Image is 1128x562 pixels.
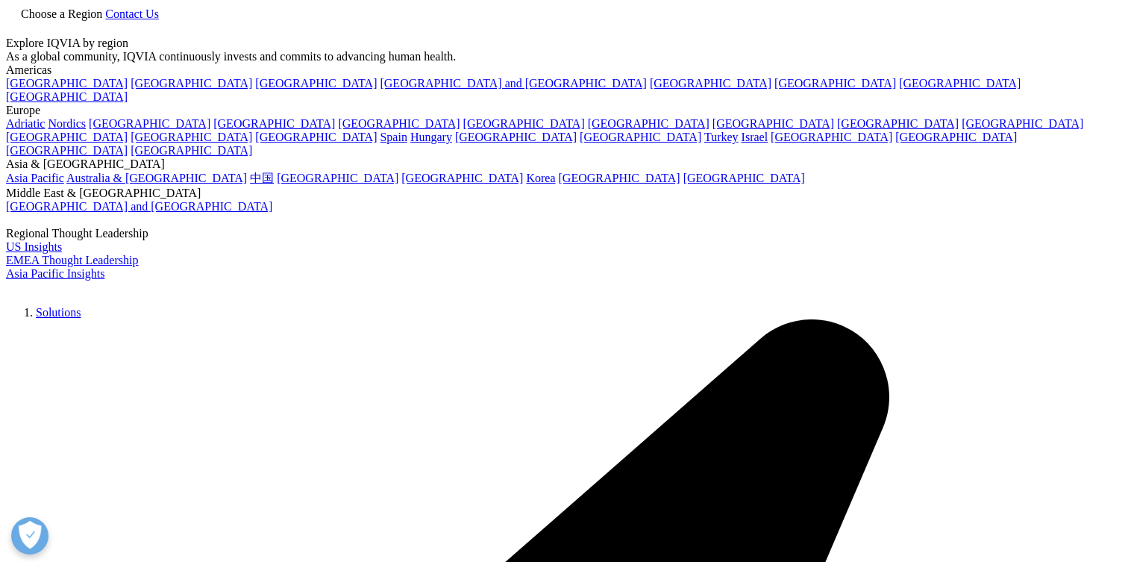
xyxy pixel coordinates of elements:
a: [GEOGRAPHIC_DATA] [771,131,892,143]
a: Asia Pacific [6,172,64,184]
a: Australia & [GEOGRAPHIC_DATA] [66,172,247,184]
a: [GEOGRAPHIC_DATA] [131,77,252,90]
a: [GEOGRAPHIC_DATA] [580,131,701,143]
div: As a global community, IQVIA continuously invests and commits to advancing human health. [6,50,1122,63]
div: Explore IQVIA by region [6,37,1122,50]
span: Choose a Region [21,7,102,20]
a: [GEOGRAPHIC_DATA] [559,172,680,184]
a: [GEOGRAPHIC_DATA] [683,172,805,184]
a: [GEOGRAPHIC_DATA] [899,77,1021,90]
a: Nordics [48,117,86,130]
a: [GEOGRAPHIC_DATA] and [GEOGRAPHIC_DATA] [6,200,272,213]
a: [GEOGRAPHIC_DATA] [6,131,128,143]
a: [GEOGRAPHIC_DATA] [650,77,771,90]
a: Asia Pacific Insights [6,267,104,280]
a: [GEOGRAPHIC_DATA] and [GEOGRAPHIC_DATA] [380,77,646,90]
a: [GEOGRAPHIC_DATA] [255,77,377,90]
div: Regional Thought Leadership [6,227,1122,240]
div: Asia & [GEOGRAPHIC_DATA] [6,157,1122,171]
a: [GEOGRAPHIC_DATA] [89,117,210,130]
a: [GEOGRAPHIC_DATA] [131,131,252,143]
a: Korea [526,172,555,184]
a: [GEOGRAPHIC_DATA] [6,90,128,103]
a: [GEOGRAPHIC_DATA] [131,144,252,157]
a: [GEOGRAPHIC_DATA] [277,172,398,184]
a: 中国 [250,172,274,184]
a: [GEOGRAPHIC_DATA] [255,131,377,143]
a: [GEOGRAPHIC_DATA] [588,117,709,130]
a: Solutions [36,306,81,319]
a: [GEOGRAPHIC_DATA] [712,117,834,130]
a: Contact Us [105,7,159,20]
a: [GEOGRAPHIC_DATA] [774,77,896,90]
a: [GEOGRAPHIC_DATA] [463,117,585,130]
a: Turkey [704,131,739,143]
a: [GEOGRAPHIC_DATA] [6,144,128,157]
a: [GEOGRAPHIC_DATA] [6,77,128,90]
a: [GEOGRAPHIC_DATA] [401,172,523,184]
a: [GEOGRAPHIC_DATA] [837,117,959,130]
a: US Insights [6,240,62,253]
div: Europe [6,104,1122,117]
a: Hungary [410,131,452,143]
a: Spain [380,131,407,143]
a: [GEOGRAPHIC_DATA] [895,131,1017,143]
div: Middle East & [GEOGRAPHIC_DATA] [6,187,1122,200]
a: [GEOGRAPHIC_DATA] [213,117,335,130]
a: EMEA Thought Leadership [6,254,138,266]
a: Israel [742,131,768,143]
button: Open Preferences [11,517,48,555]
a: Adriatic [6,117,45,130]
a: [GEOGRAPHIC_DATA] [962,117,1083,130]
a: [GEOGRAPHIC_DATA] [455,131,577,143]
a: [GEOGRAPHIC_DATA] [338,117,460,130]
div: Americas [6,63,1122,77]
